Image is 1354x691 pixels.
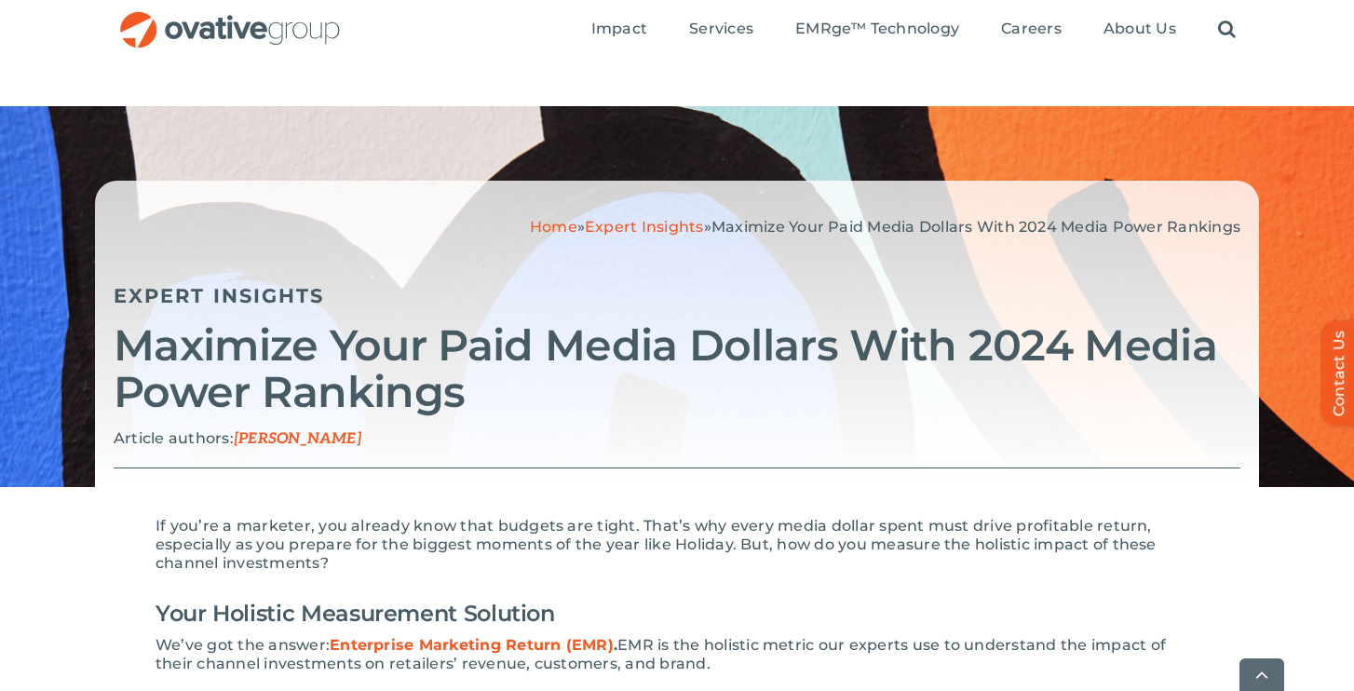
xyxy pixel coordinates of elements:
[591,20,647,40] a: Impact
[711,218,1240,236] span: Maximize Your Paid Media Dollars With 2024 Media Power Rankings
[795,20,959,38] span: EMRge™ Technology
[114,429,1240,449] p: Article authors:
[585,218,704,236] a: Expert Insights
[591,20,647,38] span: Impact
[530,218,577,236] a: Home
[114,322,1240,415] h2: Maximize Your Paid Media Dollars With 2024 Media Power Rankings
[118,9,342,27] a: OG_Full_horizontal_RGB
[689,20,753,40] a: Services
[156,591,1198,636] h2: Your Holistic Measurement Solution
[530,218,1240,236] span: » »
[330,636,617,654] strong: .
[689,20,753,38] span: Services
[1218,20,1236,40] a: Search
[156,636,1198,673] p: We’ve got the answer: EMR is the holistic metric our experts use to understand the impact of thei...
[1001,20,1062,40] a: Careers
[1104,20,1176,40] a: About Us
[1104,20,1176,38] span: About Us
[114,284,325,307] a: Expert Insights
[156,517,1198,573] p: If you’re a marketer, you already know that budgets are tight. That’s why every media dollar spen...
[1001,20,1062,38] span: Careers
[795,20,959,40] a: EMRge™ Technology
[330,636,614,654] a: Enterprise Marketing Return (EMR)
[234,430,361,448] span: [PERSON_NAME]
